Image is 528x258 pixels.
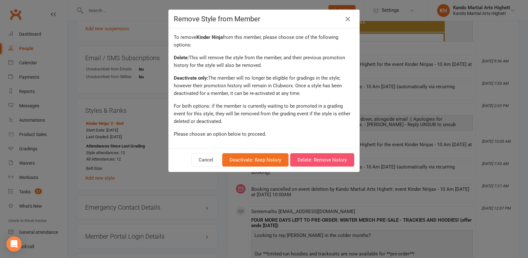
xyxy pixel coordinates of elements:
div: This will remove the style from the member, and their previous promotion history for the style wi... [174,54,354,69]
button: Cancel [191,153,221,167]
button: Delete: Remove history [290,153,354,167]
a: Close [343,14,353,24]
strong: Kinder Ninja [196,34,223,40]
button: Deactivate: Keep history [222,153,289,167]
div: Open Intercom Messenger [6,236,22,252]
div: For both options: if the member is currently waiting to be promoted in a grading event for this s... [174,102,354,125]
div: To remove from this member, please choose one of the following options: [174,33,354,49]
strong: Deactivate only: [174,75,208,81]
strong: Delete: [174,55,189,61]
div: The member will no longer be eligible for gradings in the style; however their promotion history ... [174,74,354,97]
h4: Remove Style from Member [174,15,354,23]
div: Please choose an option below to proceed. [174,130,354,138]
